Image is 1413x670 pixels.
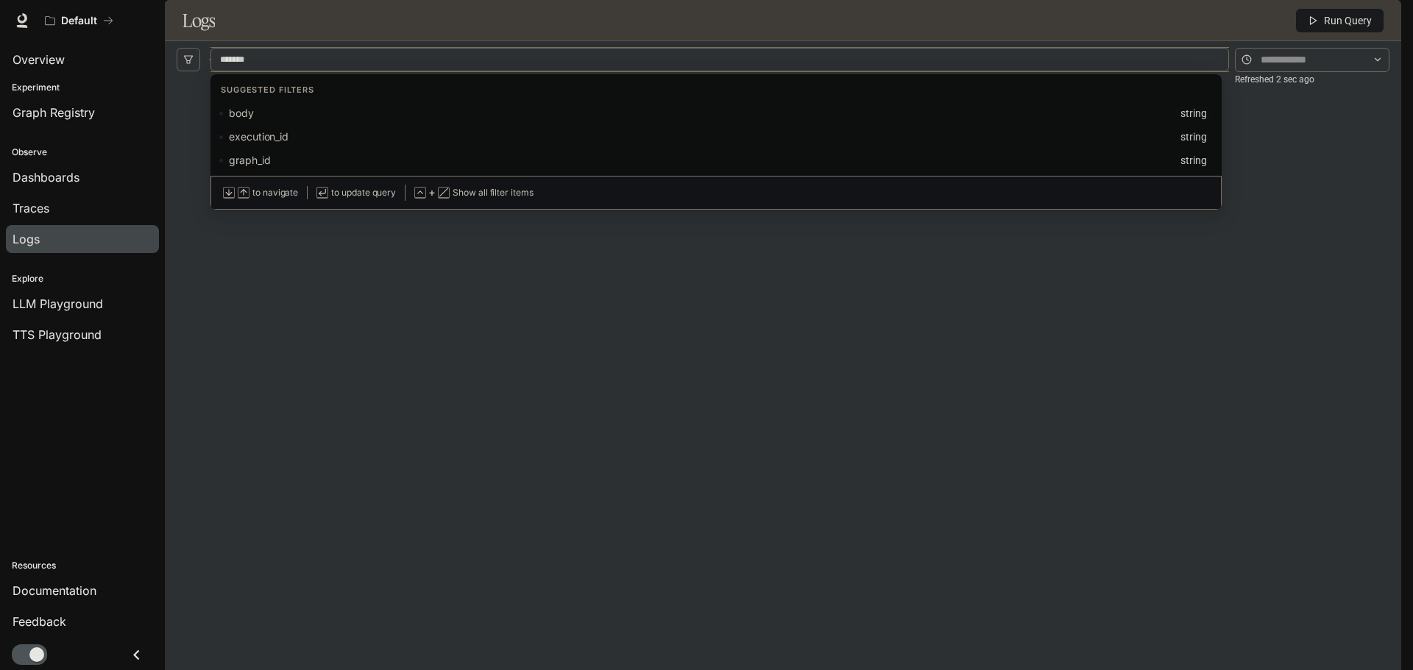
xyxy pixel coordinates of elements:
span: to navigate [252,186,298,199]
span: filter [183,54,194,65]
span: string [1175,129,1213,144]
span: graph_id [229,154,270,167]
span: Show all filter items [453,186,534,199]
p: Default [61,15,97,27]
span: string [1175,106,1213,121]
button: Run Query [1296,9,1384,32]
h1: Logs [183,6,215,35]
section: + [405,185,534,201]
article: Refreshed 2 sec ago [1235,73,1314,87]
button: filter [177,48,200,71]
div: Suggested Filters [210,74,1222,102]
span: string [1175,153,1213,168]
span: Run Query [1324,13,1372,29]
span: body [229,107,254,120]
span: execution_id [229,130,288,143]
button: All workspaces [38,6,120,35]
span: to update query [331,186,396,199]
